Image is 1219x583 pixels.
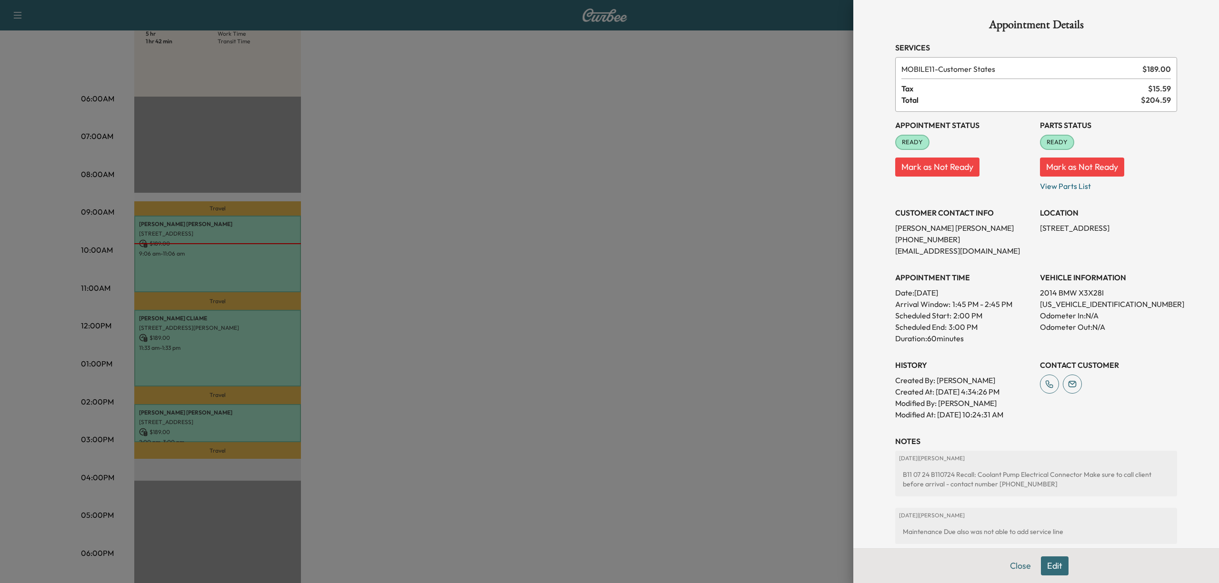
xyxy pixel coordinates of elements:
h3: CONTACT CUSTOMER [1040,359,1177,371]
span: Total [901,94,1141,106]
div: B11 07 24 B110724 Recall: Coolant Pump Electrical Connector Make sure to call client before arriv... [899,466,1173,493]
h3: Parts Status [1040,119,1177,131]
h3: CUSTOMER CONTACT INFO [895,207,1032,218]
p: 2014 BMW X3X28I [1040,287,1177,298]
p: Arrival Window: [895,298,1032,310]
h3: APPOINTMENT TIME [895,272,1032,283]
p: [EMAIL_ADDRESS][DOMAIN_NAME] [895,245,1032,257]
span: $ 15.59 [1148,83,1171,94]
p: Odometer Out: N/A [1040,321,1177,333]
p: [DATE] | [PERSON_NAME] [899,512,1173,519]
p: Duration: 60 minutes [895,333,1032,344]
p: [PERSON_NAME] [PERSON_NAME] [895,222,1032,234]
p: Scheduled Start: [895,310,951,321]
h3: Services [895,42,1177,53]
p: Created By : [PERSON_NAME] [895,375,1032,386]
p: Date: [DATE] [895,287,1032,298]
span: $ 189.00 [1142,63,1171,75]
p: [PHONE_NUMBER] [895,234,1032,245]
p: 3:00 PM [949,321,978,333]
p: Created At : [DATE] 4:34:26 PM [895,386,1032,397]
p: 2:00 PM [953,310,982,321]
span: $ 204.59 [1141,94,1171,106]
h3: LOCATION [1040,207,1177,218]
span: READY [1041,138,1073,147]
h3: VEHICLE INFORMATION [1040,272,1177,283]
p: Modified By : [PERSON_NAME] [895,397,1032,409]
p: Scheduled End: [895,321,947,333]
span: Customer States [901,63,1139,75]
h1: Appointment Details [895,19,1177,34]
button: Close [1004,556,1037,575]
p: Modified At : [DATE] 10:24:31 AM [895,409,1032,420]
p: Odometer In: N/A [1040,310,1177,321]
p: [US_VEHICLE_IDENTIFICATION_NUMBER] [1040,298,1177,310]
h3: History [895,359,1032,371]
h3: NOTES [895,435,1177,447]
p: View Parts List [1040,177,1177,192]
p: [DATE] | [PERSON_NAME] [899,455,1173,462]
p: [STREET_ADDRESS] [1040,222,1177,234]
button: Mark as Not Ready [1040,158,1124,177]
span: READY [896,138,929,147]
button: Edit [1041,556,1069,575]
h3: Appointment Status [895,119,1032,131]
div: Maintenance Due also was not able to add service line [899,523,1173,540]
span: Tax [901,83,1148,94]
button: Mark as Not Ready [895,158,979,177]
span: 1:45 PM - 2:45 PM [952,298,1012,310]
